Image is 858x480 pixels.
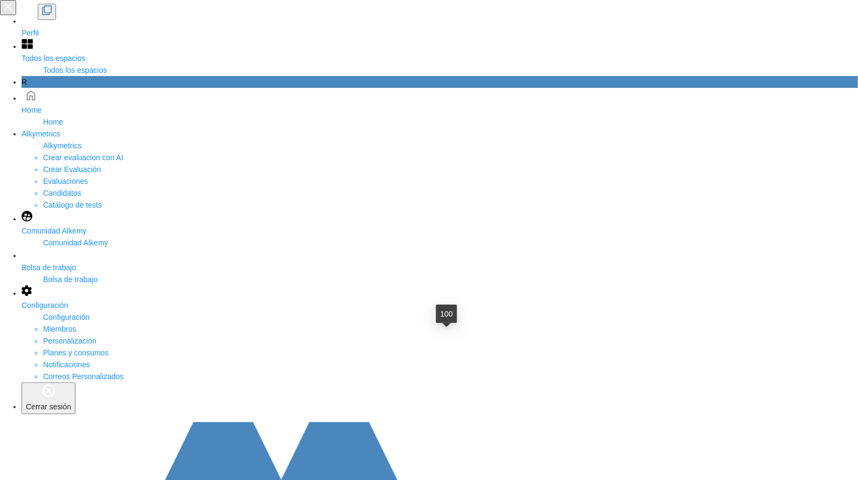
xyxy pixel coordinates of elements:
button: Cerrar sesión [22,382,75,414]
span: Configuración [22,301,68,310]
a: Crear evaluacion con AI [43,153,123,162]
span: Home [22,106,41,114]
a: Correos Personalizados [43,372,123,381]
a: Candidatos [43,189,81,197]
a: Personalización [43,337,96,345]
span: Todos los espacios [43,66,107,74]
span: Comunidad Alkemy [22,227,87,235]
a: Catálogo de tests [43,201,102,209]
span: Perfil [22,29,39,37]
span: Home [43,118,63,126]
span: R [22,78,27,86]
span: Bolsa de trabajo [43,275,98,284]
span: Alkymetrics [22,129,60,138]
span: Bolsa de trabajo [22,263,76,272]
span: Configuración [43,313,89,321]
a: Notificaciones [43,360,90,369]
span: Alkymetrics [43,141,82,150]
a: Planes y consumos [43,348,108,357]
a: Perfil [22,15,858,39]
span: Todos los espacios [22,54,85,63]
a: Evaluaciones [43,177,88,186]
span: Comunidad Alkemy [43,238,108,247]
a: Crear Evaluación [43,165,101,174]
span: Cerrar sesión [26,402,71,411]
a: Miembros [43,325,76,333]
div: 100 [436,305,457,323]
